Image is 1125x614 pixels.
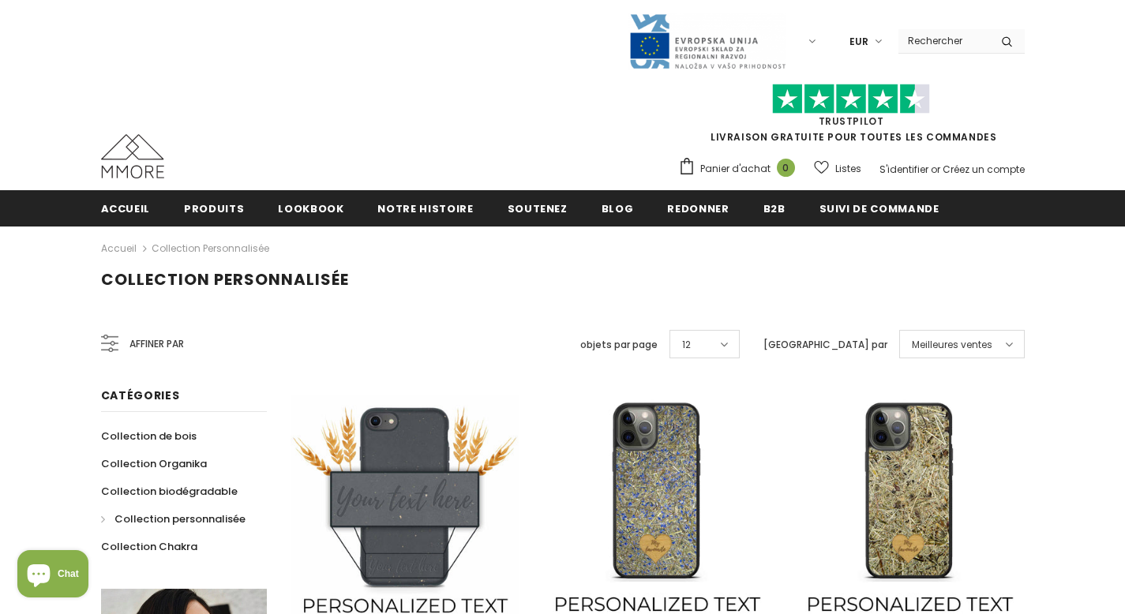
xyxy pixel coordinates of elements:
[114,511,246,526] span: Collection personnalisée
[943,163,1025,176] a: Créez un compte
[101,533,197,560] a: Collection Chakra
[602,190,634,226] a: Blog
[777,159,795,177] span: 0
[101,539,197,554] span: Collection Chakra
[700,161,771,177] span: Panier d'achat
[101,450,207,477] a: Collection Organika
[819,201,939,216] span: Suivi de commande
[101,190,151,226] a: Accueil
[101,505,246,533] a: Collection personnalisée
[184,190,244,226] a: Produits
[101,456,207,471] span: Collection Organika
[931,163,940,176] span: or
[101,134,164,178] img: Cas MMORE
[377,201,473,216] span: Notre histoire
[278,201,343,216] span: Lookbook
[278,190,343,226] a: Lookbook
[819,114,884,128] a: TrustPilot
[678,91,1025,144] span: LIVRAISON GRATUITE POUR TOUTES LES COMMANDES
[152,241,269,255] a: Collection personnalisée
[763,337,887,353] label: [GEOGRAPHIC_DATA] par
[508,201,568,216] span: soutenez
[628,13,786,70] img: Javni Razpis
[667,190,729,226] a: Redonner
[849,34,868,50] span: EUR
[101,201,151,216] span: Accueil
[101,477,238,505] a: Collection biodégradable
[602,201,634,216] span: Blog
[628,34,786,47] a: Javni Razpis
[682,337,691,353] span: 12
[101,484,238,499] span: Collection biodégradable
[13,550,93,601] inbox-online-store-chat: Shopify online store chat
[898,29,989,52] input: Search Site
[129,335,184,353] span: Affiner par
[763,201,786,216] span: B2B
[678,157,803,181] a: Panier d'achat 0
[101,268,349,290] span: Collection personnalisée
[184,201,244,216] span: Produits
[508,190,568,226] a: soutenez
[814,155,861,182] a: Listes
[101,429,197,444] span: Collection de bois
[835,161,861,177] span: Listes
[101,387,180,403] span: Catégories
[763,190,786,226] a: B2B
[819,190,939,226] a: Suivi de commande
[101,239,137,258] a: Accueil
[101,422,197,450] a: Collection de bois
[580,337,658,353] label: objets par page
[667,201,729,216] span: Redonner
[912,337,992,353] span: Meilleures ventes
[772,84,930,114] img: Faites confiance aux étoiles pilotes
[377,190,473,226] a: Notre histoire
[879,163,928,176] a: S'identifier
